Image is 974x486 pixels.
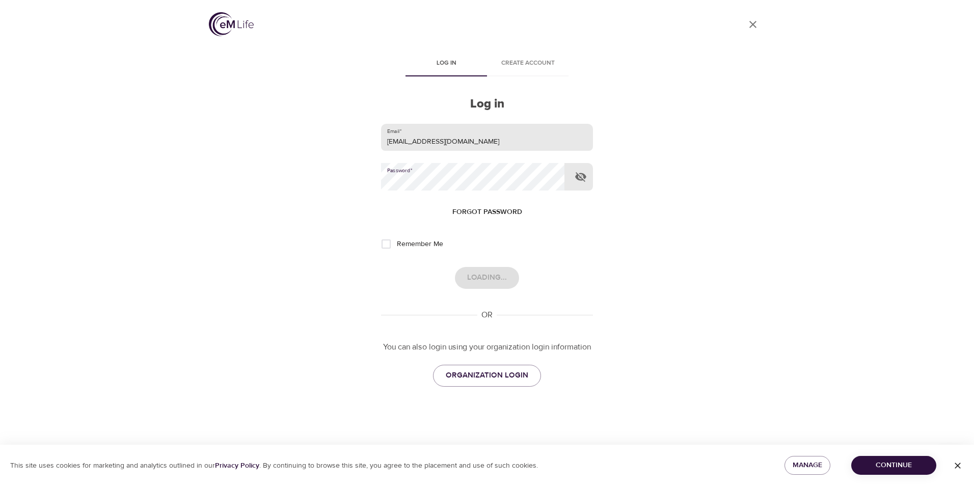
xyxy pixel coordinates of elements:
a: close [741,12,765,37]
div: disabled tabs example [381,52,593,76]
span: Continue [859,459,928,472]
img: logo [209,12,254,36]
p: You can also login using your organization login information [381,341,593,353]
span: Remember Me [397,239,443,250]
span: Forgot password [452,206,522,219]
h2: Log in [381,97,593,112]
button: Manage [784,456,830,475]
button: Forgot password [448,203,526,222]
button: Continue [851,456,936,475]
div: OR [477,309,497,321]
span: Create account [493,58,562,69]
span: Log in [412,58,481,69]
a: ORGANIZATION LOGIN [433,365,541,386]
span: Manage [793,459,822,472]
span: ORGANIZATION LOGIN [446,369,528,382]
a: Privacy Policy [215,461,259,470]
